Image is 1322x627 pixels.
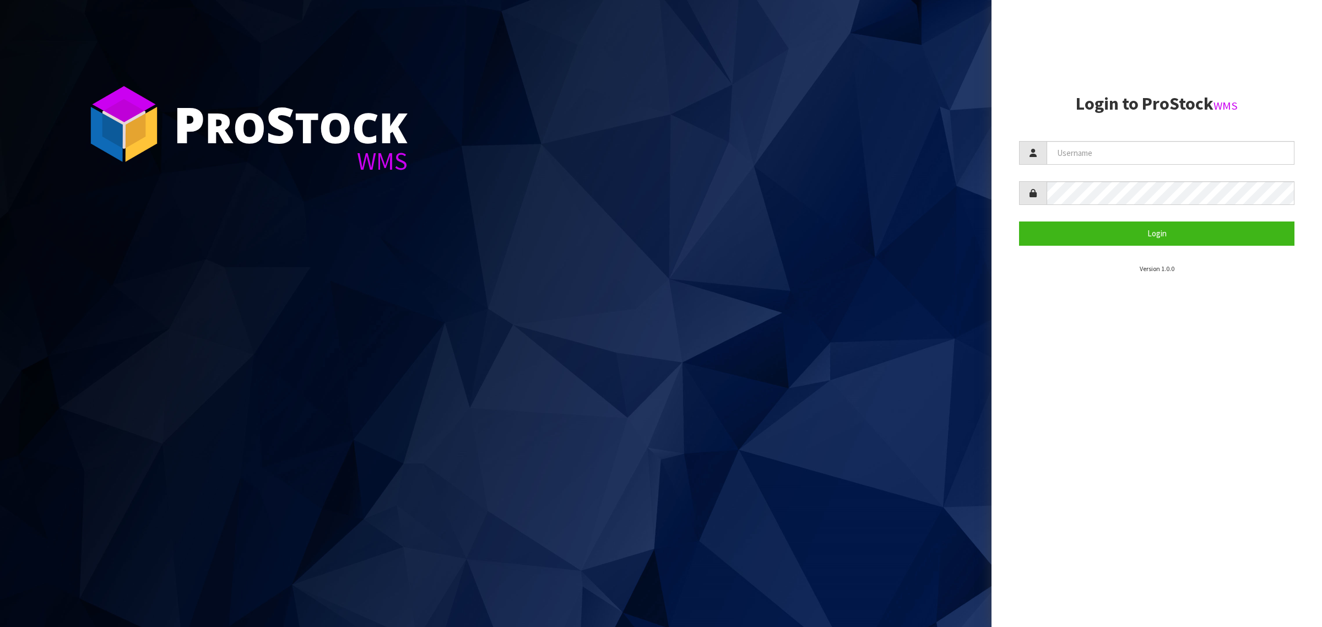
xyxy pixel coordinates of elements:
small: WMS [1213,99,1238,113]
span: P [174,90,205,158]
input: Username [1047,141,1294,165]
small: Version 1.0.0 [1140,264,1174,273]
h2: Login to ProStock [1019,94,1294,113]
img: ProStock Cube [83,83,165,165]
button: Login [1019,221,1294,245]
div: ro tock [174,99,408,149]
div: WMS [174,149,408,174]
span: S [266,90,295,158]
